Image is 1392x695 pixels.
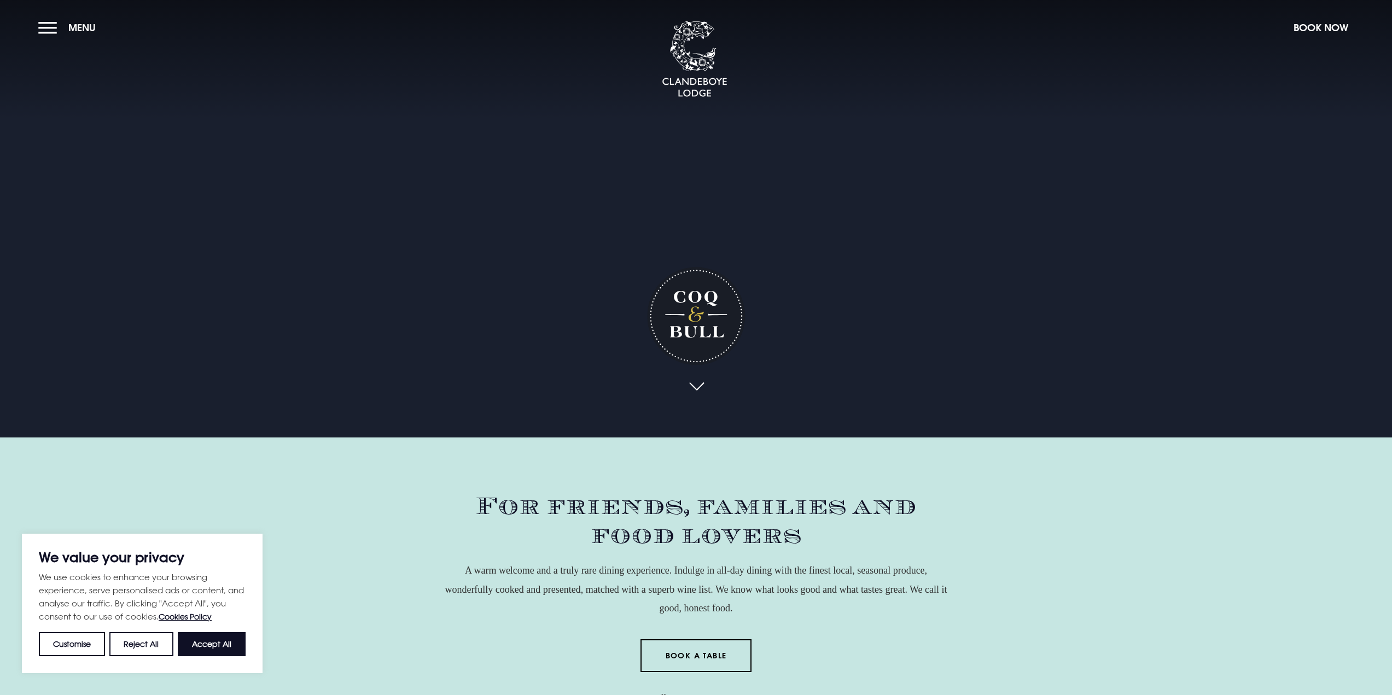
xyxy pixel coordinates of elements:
[640,639,752,672] a: Book a Table
[22,534,263,673] div: We value your privacy
[178,632,246,656] button: Accept All
[159,612,212,621] a: Cookies Policy
[38,16,101,39] button: Menu
[445,492,948,550] h2: For friends, families and food lovers
[68,21,96,34] span: Menu
[39,632,105,656] button: Customise
[39,570,246,623] p: We use cookies to enhance your browsing experience, serve personalised ads or content, and analys...
[445,561,948,617] p: A warm welcome and a truly rare dining experience. Indulge in all-day dining with the finest loca...
[1288,16,1354,39] button: Book Now
[39,551,246,564] p: We value your privacy
[109,632,173,656] button: Reject All
[647,267,745,365] h1: Coq & Bull
[662,21,727,98] img: Clandeboye Lodge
